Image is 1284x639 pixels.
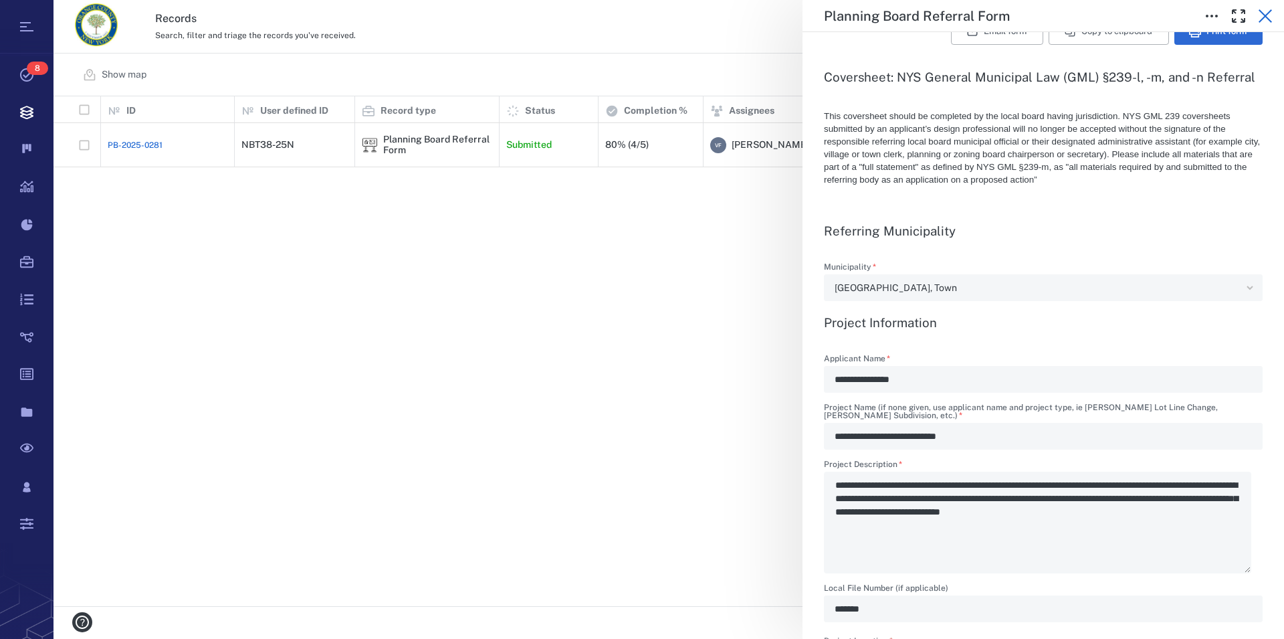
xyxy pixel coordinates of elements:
div: Local File Number (if applicable) [824,596,1263,622]
span: This coversheet should be completed by the local board having jurisdiction. NYS GML 239 covershee... [824,111,1260,185]
div: [GEOGRAPHIC_DATA], Town [835,280,1241,296]
label: Municipality [824,263,1263,274]
span: Help [30,9,58,21]
button: Toggle to Edit Boxes [1198,3,1225,29]
h5: Planning Board Referral Form [824,8,1010,25]
div: Project Name (if none given, use applicant name and project type, ie Smith Lot Line Change, Jones... [824,423,1263,450]
button: Toggle Fullscreen [1225,3,1252,29]
h3: Referring Municipality [824,223,1263,239]
label: Applicant Name [824,355,1263,366]
button: Close [1252,3,1279,29]
h3: Coversheet: NYS General Municipal Law (GML) §239-l, -m, and -n Referral [824,69,1263,85]
label: Project Description [824,460,1263,472]
span: 8 [27,62,48,75]
body: Rich Text Area. Press ALT-0 for help. [11,11,427,23]
h3: Project Information [824,314,1263,331]
label: Local File Number (if applicable) [824,584,1263,596]
div: Applicant Name [824,366,1263,393]
label: Project Name (if none given, use applicant name and project type, ie [PERSON_NAME] Lot Line Chang... [824,403,1263,423]
div: Municipality [824,274,1263,301]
